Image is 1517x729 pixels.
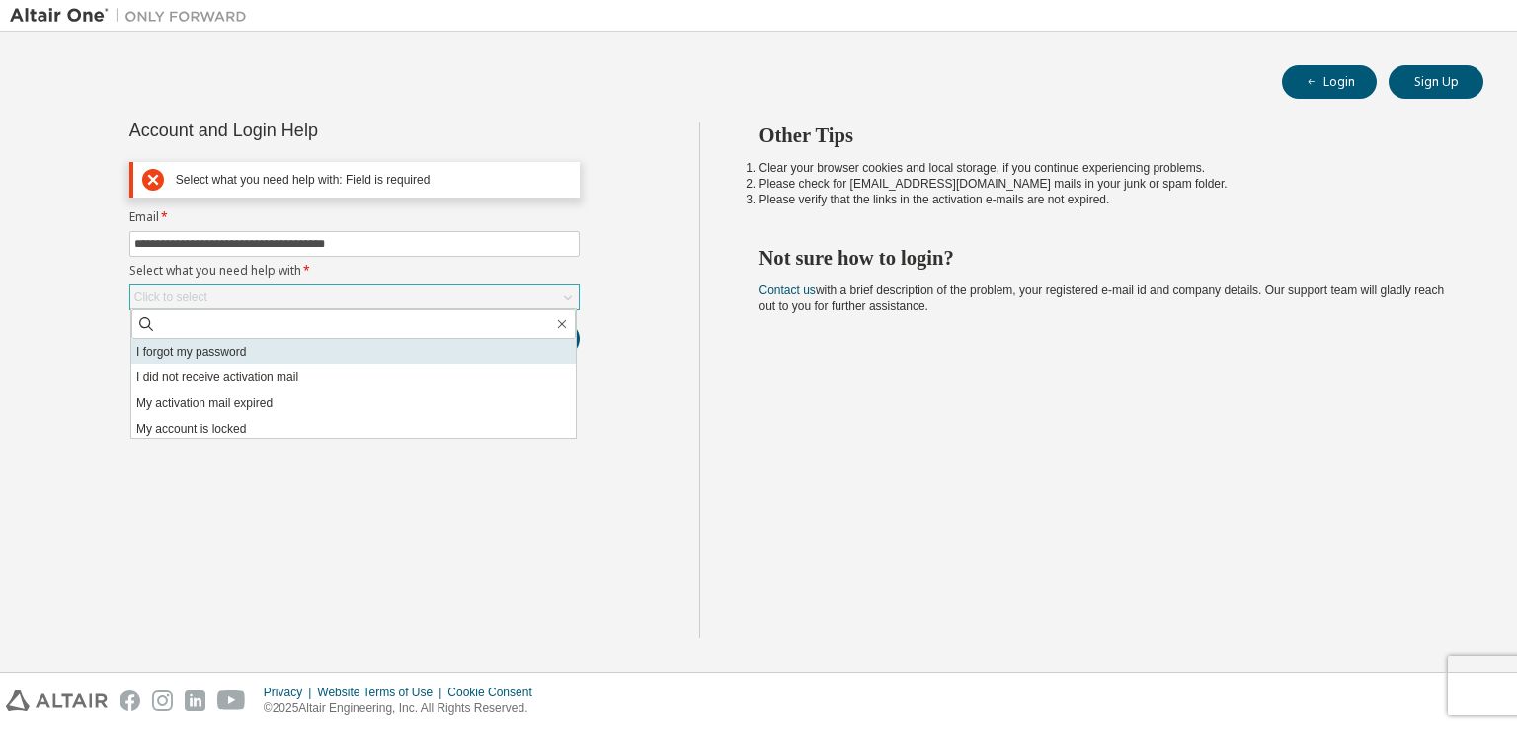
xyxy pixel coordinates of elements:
h2: Other Tips [759,122,1449,148]
span: with a brief description of the problem, your registered e-mail id and company details. Our suppo... [759,283,1445,313]
button: Sign Up [1389,65,1483,99]
li: I forgot my password [131,339,576,364]
div: Cookie Consent [447,685,543,700]
img: instagram.svg [152,690,173,711]
p: © 2025 Altair Engineering, Inc. All Rights Reserved. [264,700,544,717]
div: Click to select [134,289,207,305]
label: Select what you need help with [129,263,580,279]
img: linkedin.svg [185,690,205,711]
img: Altair One [10,6,257,26]
img: altair_logo.svg [6,690,108,711]
li: Please verify that the links in the activation e-mails are not expired. [759,192,1449,207]
img: youtube.svg [217,690,246,711]
li: Clear your browser cookies and local storage, if you continue experiencing problems. [759,160,1449,176]
div: Account and Login Help [129,122,490,138]
img: facebook.svg [120,690,140,711]
a: Contact us [759,283,816,297]
div: Click to select [130,285,579,309]
li: Please check for [EMAIL_ADDRESS][DOMAIN_NAME] mails in your junk or spam folder. [759,176,1449,192]
div: Privacy [264,685,317,700]
button: Login [1282,65,1377,99]
div: Website Terms of Use [317,685,447,700]
h2: Not sure how to login? [759,245,1449,271]
label: Email [129,209,580,225]
div: Select what you need help with: Field is required [176,173,571,188]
